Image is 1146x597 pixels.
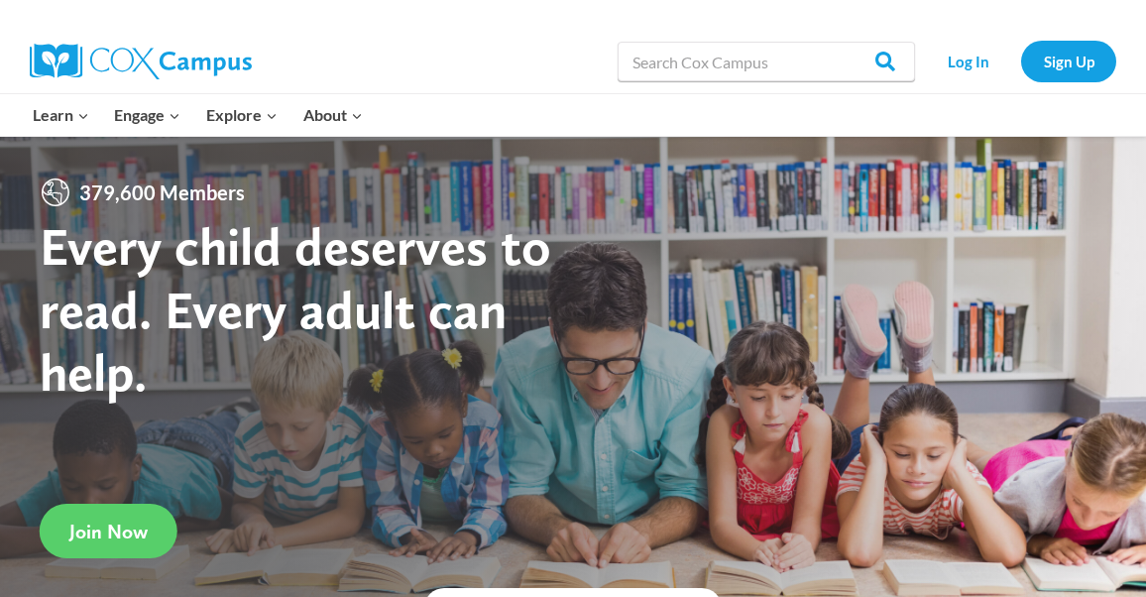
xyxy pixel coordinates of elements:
[925,41,1116,81] nav: Secondary Navigation
[925,41,1011,81] a: Log In
[114,102,180,128] span: Engage
[206,102,278,128] span: Explore
[71,177,253,208] span: 379,600 Members
[33,102,89,128] span: Learn
[1021,41,1116,81] a: Sign Up
[20,94,375,136] nav: Primary Navigation
[618,42,915,81] input: Search Cox Campus
[30,44,252,79] img: Cox Campus
[69,520,148,543] span: Join Now
[40,504,177,558] a: Join Now
[303,102,363,128] span: About
[40,214,551,404] strong: Every child deserves to read. Every adult can help.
